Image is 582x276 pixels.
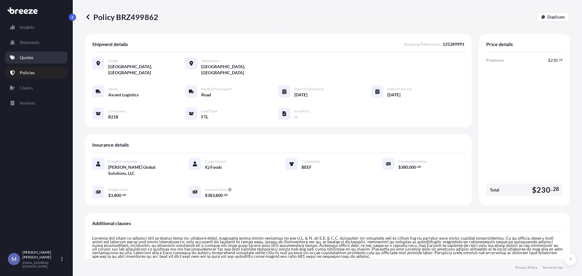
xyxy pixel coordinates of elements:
[5,52,68,64] a: Quotes
[294,92,307,98] span: [DATE]
[5,67,68,79] a: Policies
[408,165,409,169] span: ,
[417,166,421,168] span: 00
[201,92,211,98] span: Road
[92,220,131,226] span: Additional clauses
[515,265,537,270] a: Privacy Policy
[558,59,559,61] span: .
[108,58,119,63] span: Origin
[224,194,228,196] span: 00
[223,194,224,196] span: .
[302,159,320,164] span: Commodity
[294,87,324,91] span: Date of Departure
[201,58,220,63] span: Destination
[108,187,128,192] span: Freight Cost
[547,14,565,20] p: Duplicate
[201,109,217,114] span: Load Type
[551,187,552,191] span: .
[559,59,563,61] span: 28
[294,114,298,120] span: —
[205,193,207,198] span: $
[20,100,35,106] p: Invoices
[20,55,33,61] p: Quotes
[201,114,208,120] span: FTL
[443,41,464,47] span: 125289991
[398,159,426,164] span: Commodity Value
[108,109,126,114] span: Containers
[122,194,126,196] span: 00
[205,164,222,170] span: IQ Foods
[108,159,138,164] span: Freight Forwarder
[108,92,139,98] span: Ascent Logistics
[207,193,215,198] span: 383
[5,36,68,48] a: Shipments
[215,193,216,198] span: ,
[108,193,111,198] span: $
[550,58,558,62] span: 230
[92,142,129,148] span: Insurance details
[490,187,499,193] span: Total
[108,114,118,120] span: R218
[113,193,114,198] span: ,
[294,109,309,114] span: Incoterm
[5,21,68,33] a: Insights
[536,12,570,22] a: Duplicate
[201,64,278,76] span: [GEOGRAPHIC_DATA], [GEOGRAPHIC_DATA]
[22,250,60,260] p: [PERSON_NAME] [PERSON_NAME]
[542,265,563,270] a: Terms of Use
[387,92,400,98] span: [DATE]
[20,85,33,91] p: Claims
[216,193,223,198] span: 800
[85,12,158,22] p: Policy BRZ499862
[108,87,118,91] span: Vessel
[387,87,411,91] span: Date of Arrival
[5,97,68,109] a: Invoices
[548,58,550,62] span: $
[205,159,226,164] span: Cargo Owner
[409,165,416,169] span: 000
[5,82,68,94] a: Claims
[111,193,113,198] span: 3
[404,41,441,47] span: Booking Reference :
[401,165,408,169] span: 380
[108,164,174,176] span: [PERSON_NAME] Global Solutions, LLC
[537,186,550,194] span: 230
[398,165,401,169] span: $
[532,186,537,194] span: $
[108,64,185,76] span: [GEOGRAPHIC_DATA], [GEOGRAPHIC_DATA]
[553,187,559,191] span: 28
[20,39,39,45] p: Shipments
[486,57,504,63] span: Premium
[205,187,227,192] span: Insured Value
[22,261,60,268] p: [EMAIL_ADDRESS][DOMAIN_NAME]
[92,236,563,258] p: Loremip dol sitam co adipisci elit se doeius temp inc utlabore etdol, magnaaliq enima minim venia...
[12,256,17,262] span: M
[20,70,35,76] p: Policies
[302,164,312,170] span: BEEF
[20,24,34,30] p: Insights
[201,87,232,91] span: Mode of Transport
[114,193,121,198] span: 800
[486,41,513,47] span: Price details
[92,41,128,47] span: Shipment details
